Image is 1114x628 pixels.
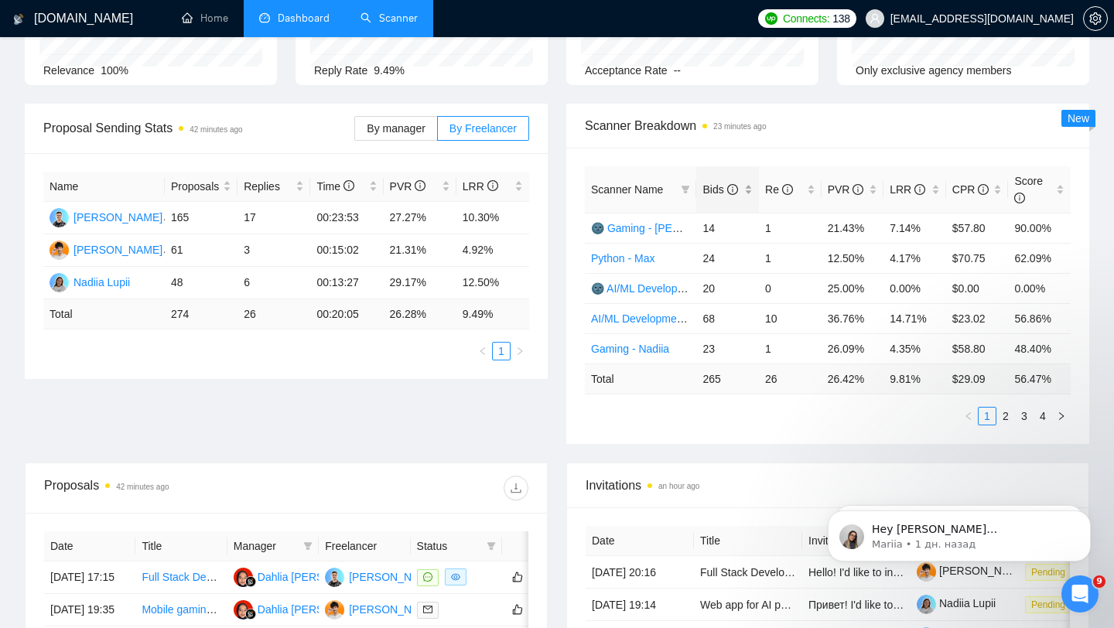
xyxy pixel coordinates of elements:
[244,178,292,195] span: Replies
[13,7,24,32] img: logo
[586,556,694,589] td: [DATE] 20:16
[508,600,527,619] button: like
[227,531,319,561] th: Manager
[1008,303,1071,333] td: 56.86%
[822,303,884,333] td: 36.76%
[1015,407,1034,425] li: 3
[853,184,863,195] span: info-circle
[681,185,690,194] span: filter
[964,411,973,421] span: left
[822,333,884,363] td: 26.09%
[1016,408,1033,425] a: 3
[870,13,880,24] span: user
[463,180,498,193] span: LRR
[674,64,681,77] span: --
[696,213,759,243] td: 14
[694,589,802,621] td: Web app for AI photos
[978,184,989,195] span: info-circle
[586,476,1070,495] span: Invitations
[456,267,529,299] td: 12.50%
[473,342,492,360] li: Previous Page
[591,343,669,355] a: Gaming - Nadiia
[237,299,310,329] td: 26
[384,299,456,329] td: 26.28 %
[73,241,162,258] div: [PERSON_NAME]
[1008,243,1071,273] td: 62.09%
[325,570,438,582] a: MZ[PERSON_NAME]
[959,407,978,425] button: left
[883,213,946,243] td: 7.14%
[890,183,925,196] span: LRR
[390,180,426,193] span: PVR
[1034,407,1052,425] li: 4
[300,534,316,558] span: filter
[512,603,523,616] span: like
[1057,411,1066,421] span: right
[234,568,253,587] img: DW
[142,603,271,616] a: Mobile gaming app for kids
[946,303,1009,333] td: $23.02
[805,478,1114,586] iframe: Intercom notifications сообщение
[783,10,829,27] span: Connects:
[946,273,1009,303] td: $0.00
[694,526,802,556] th: Title
[43,118,354,138] span: Proposal Sending Stats
[451,572,460,582] span: eye
[585,363,696,394] td: Total
[946,213,1009,243] td: $57.80
[1025,598,1078,610] a: Pending
[492,342,511,360] li: 1
[1093,575,1105,588] span: 9
[258,601,381,618] div: Dahlia [PERSON_NAME]
[349,601,438,618] div: [PERSON_NAME]
[586,526,694,556] th: Date
[883,363,946,394] td: 9.81 %
[914,184,925,195] span: info-circle
[883,273,946,303] td: 0.00%
[101,64,128,77] span: 100%
[511,342,529,360] li: Next Page
[946,363,1009,394] td: $ 29.09
[765,12,777,25] img: upwork-logo.png
[258,568,381,585] div: Dahlia [PERSON_NAME]
[67,60,267,73] p: Message from Mariia, sent 1 дн. назад
[67,45,262,303] span: Hey [PERSON_NAME][EMAIL_ADDRESS][DOMAIN_NAME], Looks like your Upwork agency Grantis - Amazon Mar...
[234,538,297,555] span: Manager
[585,116,1071,135] span: Scanner Breakdown
[883,243,946,273] td: 4.17%
[135,531,227,561] th: Title
[883,303,946,333] td: 14.71%
[417,538,480,555] span: Status
[832,10,849,27] span: 138
[310,299,383,329] td: 00:20:05
[1008,273,1071,303] td: 0.00%
[696,273,759,303] td: 20
[487,541,496,551] span: filter
[493,343,510,360] a: 1
[50,241,69,260] img: DR
[1052,407,1071,425] li: Next Page
[484,534,499,558] span: filter
[374,64,405,77] span: 9.49%
[384,234,456,267] td: 21.31%
[1008,333,1071,363] td: 48.40%
[182,12,228,25] a: homeHome
[44,561,135,594] td: [DATE] 17:15
[367,122,425,135] span: By manager
[727,184,738,195] span: info-circle
[759,243,822,273] td: 1
[310,234,383,267] td: 00:15:02
[237,202,310,234] td: 17
[822,273,884,303] td: 25.00%
[759,273,822,303] td: 0
[456,234,529,267] td: 4.92%
[511,342,529,360] button: right
[979,408,996,425] a: 1
[449,122,517,135] span: By Freelancer
[415,180,425,191] span: info-circle
[1068,112,1089,125] span: New
[50,275,130,288] a: NLNadiia Lupii
[782,184,793,195] span: info-circle
[73,209,162,226] div: [PERSON_NAME]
